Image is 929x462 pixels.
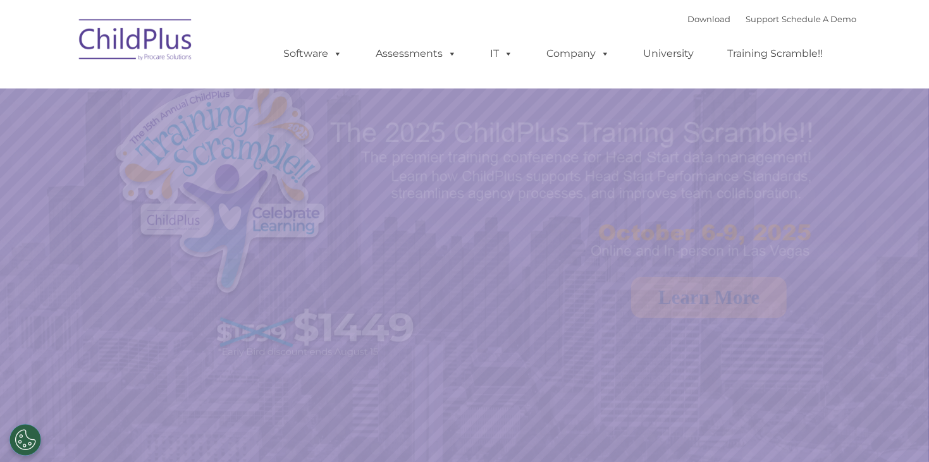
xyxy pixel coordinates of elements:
a: Download [688,14,731,24]
a: University [631,41,707,66]
button: Cookies Settings [9,424,41,456]
a: Support [746,14,780,24]
font: | [688,14,857,24]
a: Schedule A Demo [782,14,857,24]
a: Software [271,41,355,66]
a: Training Scramble!! [715,41,836,66]
a: IT [478,41,526,66]
a: Company [534,41,623,66]
a: Learn More [631,277,787,318]
img: ChildPlus by Procare Solutions [73,10,199,73]
a: Assessments [364,41,470,66]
